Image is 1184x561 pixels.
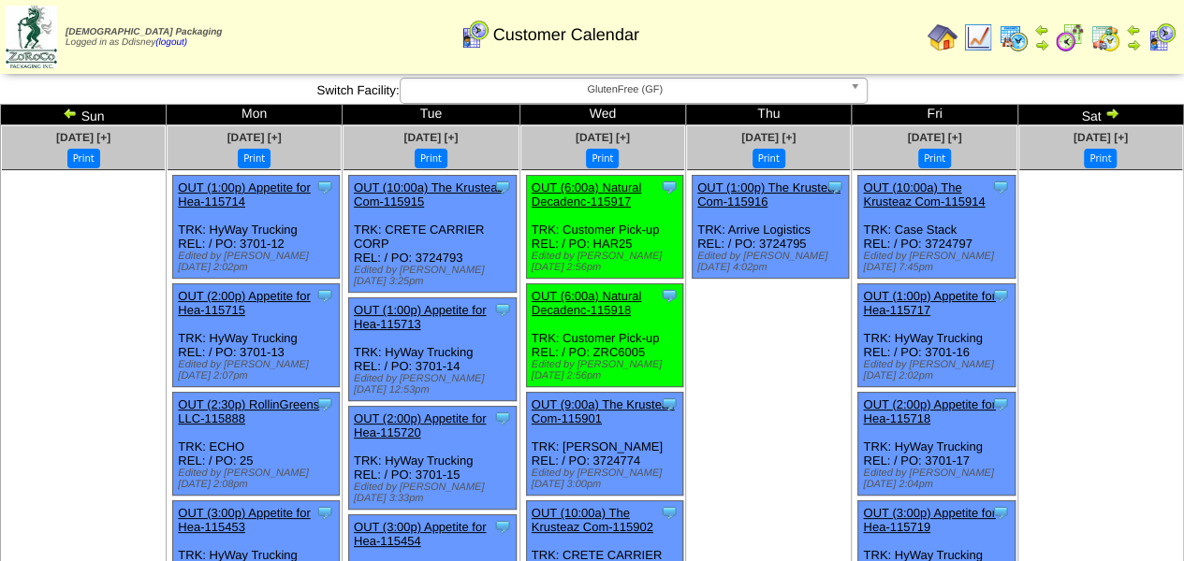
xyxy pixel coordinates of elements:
td: Tue [342,105,519,125]
img: calendarinout.gif [1090,22,1120,52]
div: Edited by [PERSON_NAME] [DATE] 2:07pm [178,359,338,381]
a: [DATE] [+] [741,131,796,144]
div: TRK: Case Stack REL: / PO: 3724797 [858,176,1015,279]
img: home.gif [928,22,957,52]
img: Tooltip [493,178,512,196]
a: OUT (2:00p) Appetite for Hea-115718 [863,397,995,425]
img: arrowleft.gif [1126,22,1141,37]
a: OUT (10:00a) The Krusteaz Com-115914 [863,180,985,209]
img: Tooltip [660,178,679,196]
button: Print [67,149,100,168]
img: Tooltip [493,300,512,319]
div: TRK: Customer Pick-up REL: / PO: HAR25 [526,176,682,279]
span: [DATE] [+] [1074,131,1128,144]
img: Tooltip [315,178,334,196]
button: Print [1084,149,1117,168]
div: Edited by [PERSON_NAME] [DATE] 12:53pm [354,373,516,396]
a: OUT (1:00p) Appetite for Hea-115713 [354,303,486,331]
img: Tooltip [493,517,512,536]
td: Fri [852,105,1017,125]
img: arrowright.gif [1126,37,1141,52]
div: Edited by [PERSON_NAME] [DATE] 2:56pm [532,359,682,381]
div: Edited by [PERSON_NAME] [DATE] 3:00pm [532,467,682,490]
span: Customer Calendar [493,25,639,45]
div: Edited by [PERSON_NAME] [DATE] 2:02pm [863,359,1014,381]
a: OUT (6:00a) Natural Decadenc-115918 [532,289,642,317]
div: Edited by [PERSON_NAME] [DATE] 7:45pm [863,251,1014,273]
img: Tooltip [826,178,844,196]
div: TRK: Arrive Logistics REL: / PO: 3724795 [693,176,849,279]
a: OUT (3:00p) Appetite for Hea-115454 [354,520,486,548]
div: TRK: HyWay Trucking REL: / PO: 3701-14 [348,298,516,401]
td: Sun [1,105,167,125]
span: GlutenFree (GF) [408,79,842,101]
a: OUT (2:00p) Appetite for Hea-115715 [178,289,310,317]
a: OUT (1:00p) Appetite for Hea-115714 [178,180,310,209]
span: [DATE] [+] [403,131,458,144]
img: zoroco-logo-small.webp [6,6,57,68]
div: TRK: [PERSON_NAME] REL: / PO: 3724774 [526,393,682,496]
div: TRK: HyWay Trucking REL: / PO: 3701-15 [348,407,516,510]
img: Tooltip [493,409,512,427]
div: Edited by [PERSON_NAME] [DATE] 3:25pm [354,265,516,287]
div: Edited by [PERSON_NAME] [DATE] 2:08pm [178,467,338,490]
img: Tooltip [315,286,334,305]
span: [DEMOGRAPHIC_DATA] Packaging [66,27,222,37]
img: calendarprod.gif [999,22,1029,52]
img: calendarcustomer.gif [1147,22,1177,52]
a: (logout) [155,37,187,48]
img: Tooltip [315,395,334,413]
td: Sat [1017,105,1183,125]
a: [DATE] [+] [56,131,110,144]
a: [DATE] [+] [227,131,282,144]
img: arrowright.gif [1104,106,1119,121]
a: OUT (3:00p) Appetite for Hea-115453 [178,506,310,534]
div: TRK: HyWay Trucking REL: / PO: 3701-16 [858,284,1015,387]
div: Edited by [PERSON_NAME] [DATE] 3:33pm [354,482,516,504]
a: OUT (6:00a) Natural Decadenc-115917 [532,180,642,209]
div: TRK: Customer Pick-up REL: / PO: ZRC6005 [526,284,682,387]
a: OUT (2:00p) Appetite for Hea-115720 [354,411,486,439]
img: Tooltip [660,503,679,522]
a: OUT (1:00p) The Krusteaz Com-115916 [697,180,840,209]
div: Edited by [PERSON_NAME] [DATE] 2:04pm [863,467,1014,490]
img: Tooltip [991,178,1010,196]
a: OUT (1:00p) Appetite for Hea-115717 [863,289,995,317]
a: OUT (3:00p) Appetite for Hea-115719 [863,506,995,534]
button: Print [415,149,447,168]
div: TRK: HyWay Trucking REL: / PO: 3701-17 [858,393,1015,496]
button: Print [238,149,270,168]
img: calendarblend.gif [1055,22,1085,52]
img: Tooltip [660,286,679,305]
img: arrowright.gif [1034,37,1049,52]
div: TRK: HyWay Trucking REL: / PO: 3701-13 [173,284,339,387]
img: line_graph.gif [963,22,993,52]
div: TRK: HyWay Trucking REL: / PO: 3701-12 [173,176,339,279]
img: Tooltip [991,395,1010,413]
img: Tooltip [660,395,679,413]
a: OUT (2:30p) RollinGreens LLC-115888 [178,397,319,425]
div: TRK: CRETE CARRIER CORP REL: / PO: 3724793 [348,176,516,293]
span: Logged in as Ddisney [66,27,222,48]
a: OUT (10:00a) The Krusteaz Com-115902 [532,506,653,534]
div: Edited by [PERSON_NAME] [DATE] 2:56pm [532,251,682,273]
button: Print [753,149,785,168]
button: Print [918,149,951,168]
td: Wed [519,105,685,125]
a: [DATE] [+] [907,131,961,144]
img: Tooltip [991,286,1010,305]
td: Thu [686,105,852,125]
div: TRK: ECHO REL: / PO: 25 [173,393,339,496]
a: [DATE] [+] [576,131,630,144]
div: Edited by [PERSON_NAME] [DATE] 2:02pm [178,251,338,273]
img: Tooltip [991,503,1010,522]
img: arrowleft.gif [63,106,78,121]
div: Edited by [PERSON_NAME] [DATE] 4:02pm [697,251,848,273]
img: Tooltip [315,503,334,522]
td: Mon [167,105,343,125]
